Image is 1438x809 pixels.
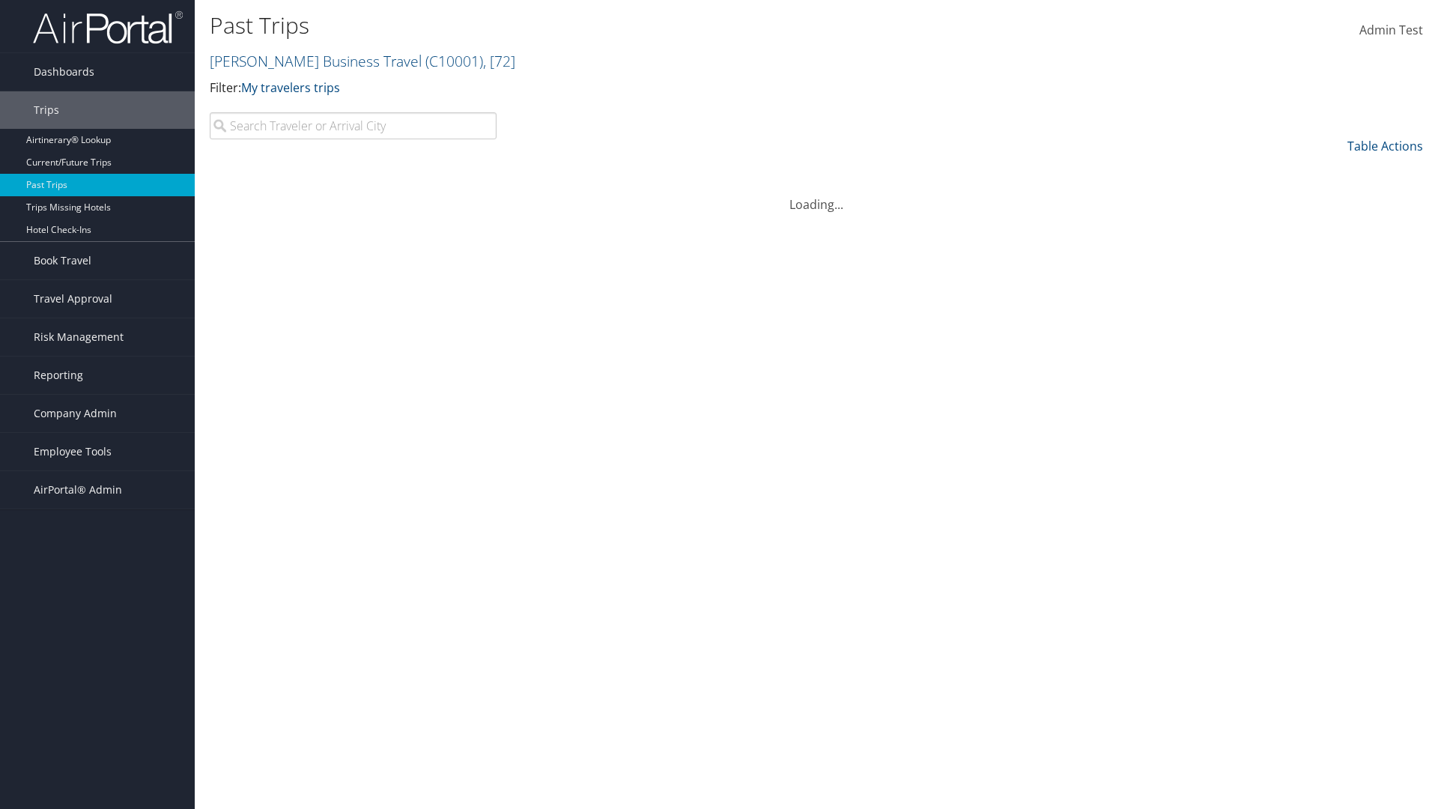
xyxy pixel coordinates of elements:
span: Admin Test [1359,22,1423,38]
p: Filter: [210,79,1019,98]
a: Admin Test [1359,7,1423,54]
span: Risk Management [34,318,124,356]
h1: Past Trips [210,10,1019,41]
span: ( C10001 ) [425,51,483,71]
span: Travel Approval [34,280,112,318]
img: airportal-logo.png [33,10,183,45]
a: [PERSON_NAME] Business Travel [210,51,515,71]
a: My travelers trips [241,79,340,96]
a: Table Actions [1347,138,1423,154]
input: Search Traveler or Arrival City [210,112,497,139]
div: Loading... [210,178,1423,213]
span: Book Travel [34,242,91,279]
span: Company Admin [34,395,117,432]
span: , [ 72 ] [483,51,515,71]
span: Employee Tools [34,433,112,470]
span: AirPortal® Admin [34,471,122,509]
span: Reporting [34,357,83,394]
span: Trips [34,91,59,129]
span: Dashboards [34,53,94,91]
